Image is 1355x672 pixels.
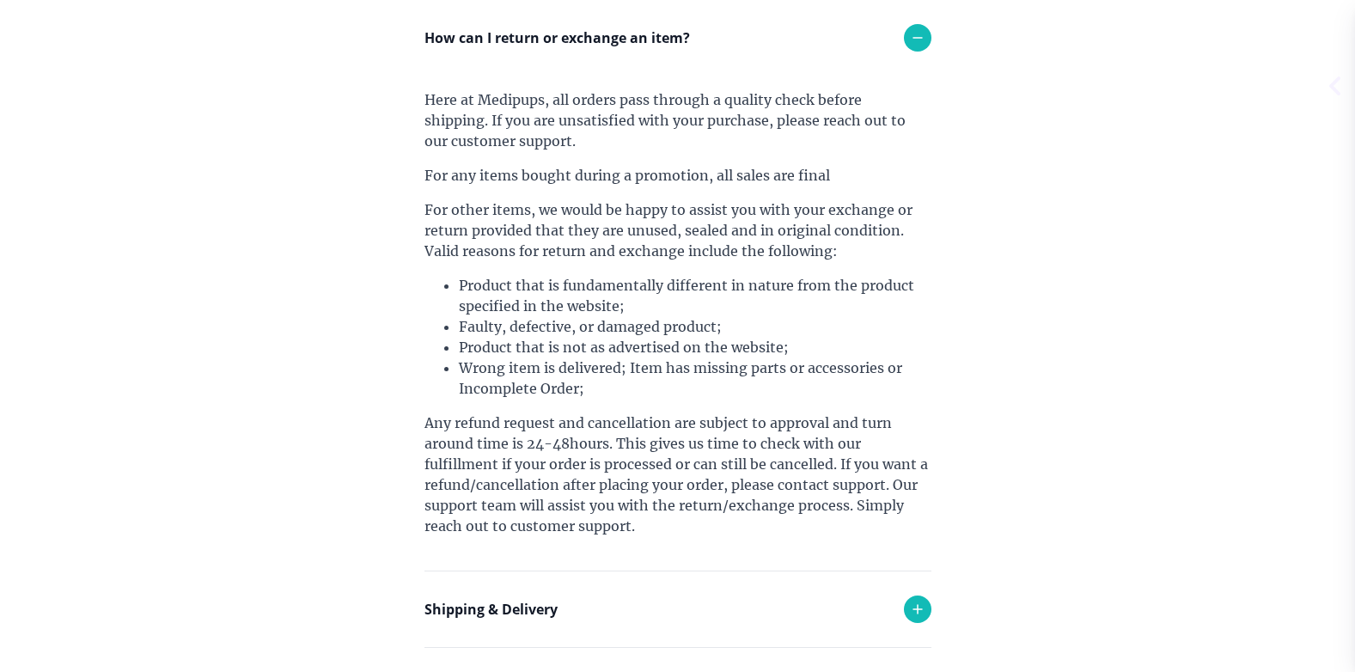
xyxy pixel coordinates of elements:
[459,316,931,337] li: Faulty, defective, or damaged product;
[424,27,690,48] p: How can I return or exchange an item?
[459,357,931,399] li: Wrong item is delivered; Item has missing parts or accessories or Incomplete Order;
[424,412,931,536] p: Any refund request and cancellation are subject to approval and turn around time is 24-48hours. T...
[424,599,558,620] p: Shipping & Delivery
[424,89,931,151] p: Here at Medipups, all orders pass through a quality check before shipping. If you are unsatisfied...
[459,337,931,357] li: Product that is not as advertised on the website;
[459,275,931,316] li: Product that is fundamentally different in nature from the product specified in the website;
[424,165,931,186] p: For any items bought during a promotion, all sales are final
[424,199,931,261] p: For other items, we would be happy to assist you with your exchange or return provided that they ...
